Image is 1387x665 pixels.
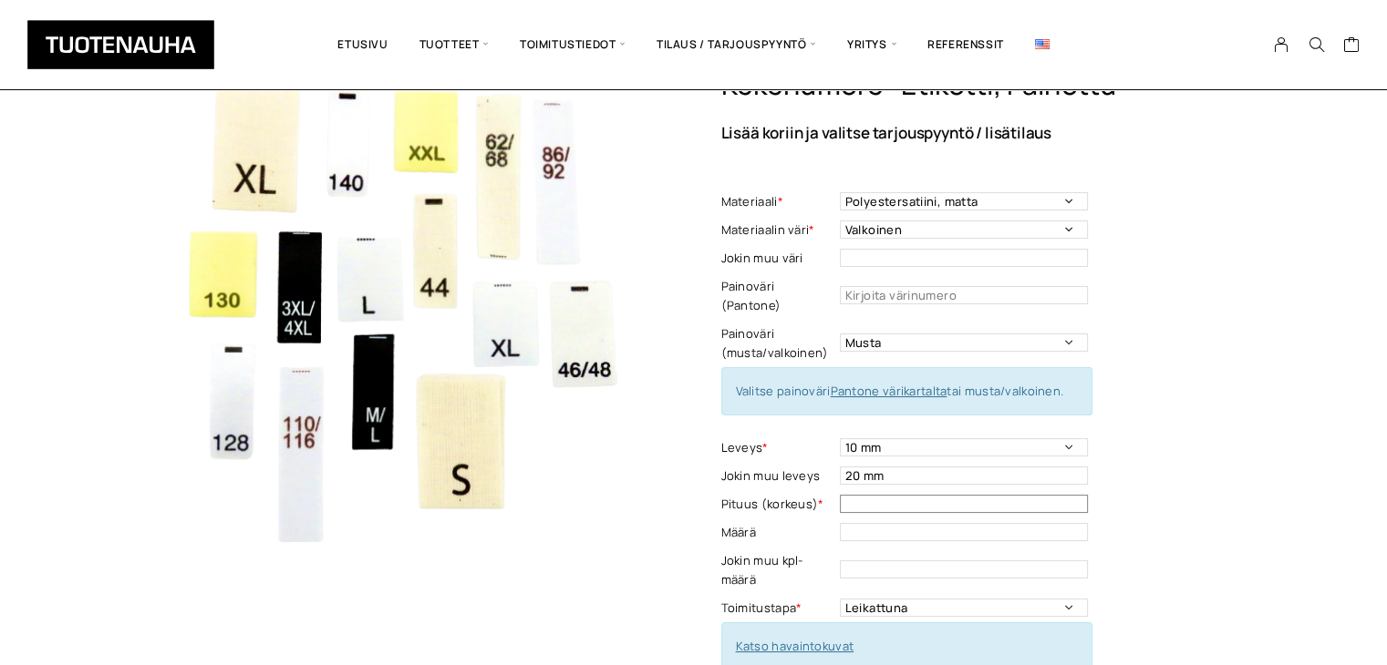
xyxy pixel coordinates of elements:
[721,495,835,514] label: Pituus (korkeus)
[721,438,835,457] label: Leveys
[322,14,403,76] a: Etusivu
[736,383,1064,399] span: Valitse painoväri tai musta/valkoinen.
[641,14,832,76] span: Tilaus / Tarjouspyyntö
[721,551,835,589] label: Jokin muu kpl-määrä
[27,20,214,69] img: Tuotenauha Oy
[404,14,504,76] span: Tuotteet
[721,125,1227,140] p: Lisää koriin ja valitse tarjouspyyntö / lisätilaus
[721,598,835,618] label: Toimitustapa
[1035,39,1050,49] img: English
[721,523,835,542] label: Määrä
[830,383,947,399] a: Pantone värikartalta
[721,68,1227,102] h1: Kokonumero -etiketti, Painettu
[840,286,1088,304] input: Kirjoita värinumero
[912,14,1020,76] a: Referenssit
[1342,36,1360,57] a: Cart
[721,466,835,486] label: Jokin muu leveys
[832,14,912,76] span: Yritys
[1264,36,1299,53] a: My Account
[504,14,641,76] span: Toimitustiedot
[721,192,835,211] label: Materiaali
[736,638,854,654] a: Katso havaintokuvat
[721,277,835,315] label: Painoväri (Pantone)
[721,220,835,240] label: Materiaalin väri
[721,249,835,268] label: Jokin muu väri
[1299,36,1333,53] button: Search
[160,68,644,551] img: 6e913548-c857-4c0a-8dff-1a991541da22
[721,324,835,363] label: Painoväri (musta/valkoinen)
